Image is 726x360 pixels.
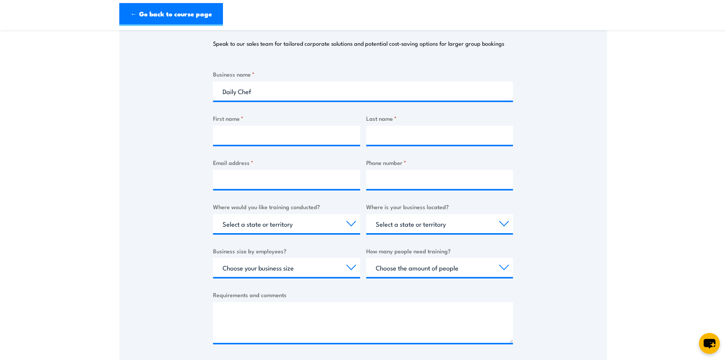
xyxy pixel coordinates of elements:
label: Requirements and comments [213,290,513,299]
label: How many people need training? [366,246,513,255]
button: chat-button [699,333,720,354]
label: First name [213,114,360,123]
label: Email address [213,158,360,167]
label: Business name [213,70,513,78]
label: Phone number [366,158,513,167]
label: Where is your business located? [366,202,513,211]
label: Where would you like training conducted? [213,202,360,211]
label: Business size by employees? [213,246,360,255]
a: ← Go back to course page [119,3,223,26]
p: Speak to our sales team for tailored corporate solutions and potential cost-saving options for la... [213,40,504,47]
label: Last name [366,114,513,123]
